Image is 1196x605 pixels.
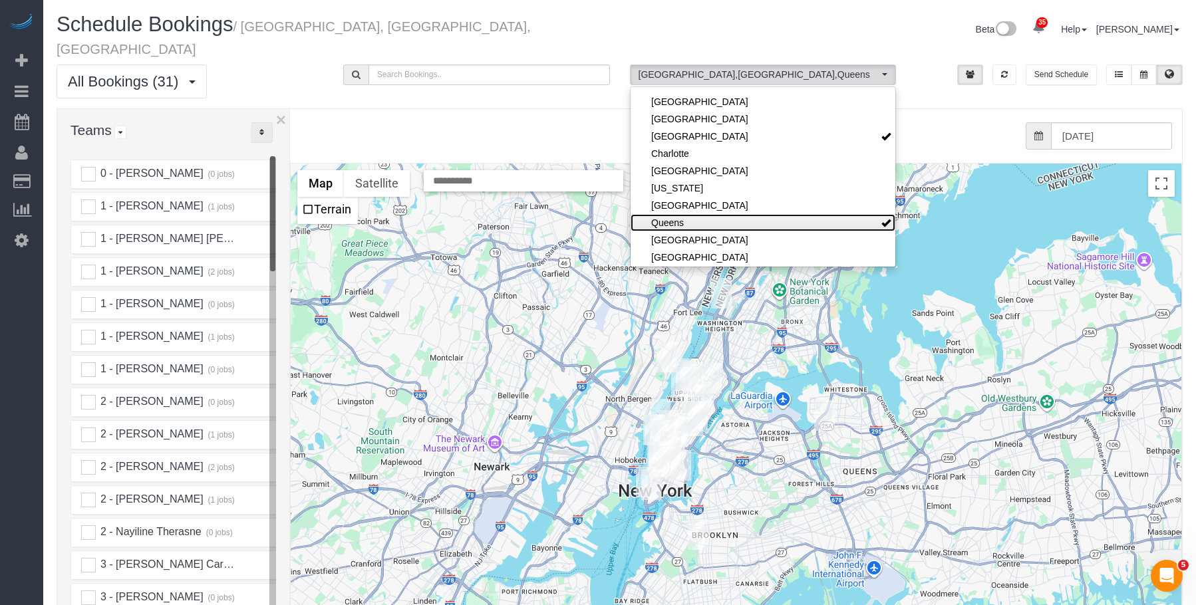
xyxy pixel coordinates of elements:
[1026,64,1097,85] button: Send Schedule
[98,493,203,505] span: 2 - [PERSON_NAME]
[671,450,691,481] div: 10/06/2025 12:00PM - Jake Gilbert - 327 East 3rd Street, Apt. 4b, New York, NY 10009
[98,200,203,211] span: 1 - [PERSON_NAME]
[649,447,670,477] div: 10/06/2025 7:55AM - Kelsy Gonzalez (Aviator Nation - NYC) - 93 Mercer Street, New York, NY 10012
[650,420,671,451] div: 10/06/2025 5:00PM - Eliza Farley (Joseph Nina (The Corcoran Group) - Referral) - 303 West 21st St...
[661,431,681,461] div: 10/06/2025 11:30AM - Rachael Hobbs - 101 East 16th Street, Apt. 1f, New York, NY 10003
[98,168,203,179] span: 0 - [PERSON_NAME]
[1148,170,1175,197] button: Toggle fullscreen view
[98,265,203,277] span: 1 - [PERSON_NAME]
[653,424,674,455] div: 10/06/2025 3:00PM - Amy Secunda - 121 West 19th Street #11f, New York, NY 10011
[711,278,732,308] div: 10/06/2025 3:00PM - Lise Hirschberg - 620 Fort Washington Avenue, Apt. 3g, New York, NY 10040
[631,128,896,145] a: [GEOGRAPHIC_DATA]
[976,24,1017,35] a: Beta
[631,197,896,214] li: Portland
[206,430,235,439] small: (1 jobs)
[682,362,703,392] div: 10/06/2025 11:00AM - Leonora Gogolak - 336 Central Park West, Apt 5e, New York, NY 10025
[691,382,712,412] div: 10/06/2025 11:00AM - Zoe Funk (PwC) - 239 East 79th Street, Apt 16c, New York, NY 10075
[8,13,35,32] img: Automaid Logo
[1026,13,1052,43] a: 35
[631,249,896,266] a: [GEOGRAPHIC_DATA]
[631,180,896,197] li: New Jersey
[206,365,235,374] small: (0 jobs)
[667,417,688,447] div: 10/06/2025 11:30AM - Joshua Smith - 4 Park Ave, Apt. 17r, New York, NY 10016
[98,558,336,570] span: 3 - [PERSON_NAME] Carolina [PERSON_NAME]
[656,446,676,477] div: 10/06/2025 9:45AM - Francesca Racanelli (Still Here NYC) - 268 Elizabeth Street, New York, NY 10012
[631,93,896,110] li: Boston
[314,202,351,216] label: Terrain
[659,410,679,441] div: 10/06/2025 1:00PM - Gregg Sussman (SportsGrid) - 218 West 35th Street, 5th Floor, New York, NY 10001
[631,110,896,128] li: Bronx
[643,414,664,445] div: 10/06/2025 11:00AM - Gino Carteron - 559 West 23rd Street, Apt.5, New York, NY 10011
[650,399,671,429] div: 10/06/2025 2:00PM - Yifan Zhao - 620 West 42nd Street Apt S58d, New York, NY 10001
[68,73,185,90] span: All Bookings (31)
[676,360,696,391] div: 10/06/2025 9:00AM - Laura Deforest - 215 West 91st Street, Apt. 22, New York, NY 10024
[1061,24,1087,35] a: Help
[57,64,207,98] button: All Bookings (31)
[206,398,235,407] small: (0 jobs)
[657,342,677,372] div: 10/06/2025 10:00AM - Sergio Moreno - 30 River Rd, Apt 19c, New York, NY 10044
[297,170,344,197] button: Show street map
[251,122,273,143] div: ...
[631,162,896,180] li: Denver
[631,197,896,214] a: [GEOGRAPHIC_DATA]
[630,64,897,85] button: [GEOGRAPHIC_DATA],[GEOGRAPHIC_DATA],Queens
[631,145,896,162] a: Charlotte
[98,591,203,602] span: 3 - [PERSON_NAME]
[994,21,1016,39] img: New interface
[660,437,680,467] div: 10/06/2025 8:00AM - Eric Burge - 85 East 10th Street, Apt. 2h, New York, NY 10003
[206,495,235,505] small: (1 jobs)
[636,467,657,497] div: 10/06/2025 1:00PM - Lacey Gutierrez - 88 Greenwich St, #1102, New York, NY 10006
[276,111,286,128] button: ×
[206,463,235,472] small: (2 jobs)
[631,162,896,180] a: [GEOGRAPHIC_DATA]
[98,396,203,407] span: 2 - [PERSON_NAME]
[814,400,835,431] div: 10/06/2025 12:00PM - Tiffany Clark (H&R Block) - 39-20 Main Street, 2nd Floor, Flushing, NY 11354
[206,332,235,342] small: (1 jobs)
[204,528,233,537] small: (0 jobs)
[1051,122,1172,150] input: Date
[631,231,896,249] li: Seattle
[631,93,896,110] a: [GEOGRAPHIC_DATA]
[1151,560,1183,592] iframe: Intercom live chat
[206,300,235,309] small: (0 jobs)
[684,384,704,415] div: 10/06/2025 9:15AM - Francesca Racanelli (Still Here NYC) - 905 Madison Avenue, New York, NY 10021
[631,128,896,145] li: Brooklyn
[98,363,203,374] span: 1 - [PERSON_NAME]
[259,128,264,136] i: Sort Teams
[631,110,896,128] a: [GEOGRAPHIC_DATA]
[671,367,692,398] div: 10/06/2025 10:00AM - Colleen Glazer (Holy Trinity Roman Catholic Church) - 213 West 82nd Street, ...
[98,330,203,342] span: 1 - [PERSON_NAME]
[98,526,201,537] span: 2 - Nayiline Therasne
[647,441,668,472] div: 10/06/2025 1:00PM - Claire Sprattler - 2 King Street Apt. 7a, New York, NY 10012
[98,298,203,309] span: 1 - [PERSON_NAME]
[631,249,896,266] li: Staten Island
[1096,24,1179,35] a: [PERSON_NAME]
[98,233,293,244] span: 1 - [PERSON_NAME] [PERSON_NAME]
[641,469,662,500] div: 10/06/2025 1:30PM - Julia Monachesi - 63 Wall Street, Apt. 3006, New York, NY 10005
[71,122,112,138] span: Teams
[206,593,235,602] small: (0 jobs)
[687,401,708,431] div: 10/06/2025 10:00AM - Sarahi Reyes (Delrose Design Group) - 410 East 59th Street, Suite 1b, New Yo...
[297,197,358,224] ul: Show street map
[57,19,531,57] small: / [GEOGRAPHIC_DATA], [GEOGRAPHIC_DATA], [GEOGRAPHIC_DATA]
[649,443,669,474] div: 10/06/2025 9:00AM - Lior Luski (Naot Footwear USA) - 436 West Broadway, New York, NY 10012
[701,363,722,394] div: 10/06/2025 11:00AM - Deborah Oshuntola - 181 East 101st Street, Apt. 206, New York, NY 10029
[688,519,708,550] div: 10/06/2025 11:00AM - Billy Couchman - 131 Montgomery Street, Apt. 331, Brooklyn, NY 11225
[344,170,410,197] button: Show satellite imagery
[665,413,686,443] div: 10/06/2025 9:00AM - Tevis Jory (BBJ La Tavola) - 390 5th Ave, Suite 703, New York, NY 10018
[665,416,686,447] div: 10/06/2025 4:00PM - Roma Patel - 160 Madison Avenue, Apt. 11j, New York, NY 10016
[206,202,235,211] small: (1 jobs)
[631,231,896,249] a: [GEOGRAPHIC_DATA]
[1036,17,1048,28] span: 35
[206,170,235,179] small: (0 jobs)
[57,13,233,36] span: Schedule Bookings
[680,358,700,389] div: 10/06/2025 8:30AM - Sri Narasimhan - 113 West 95th Street, New York, NY 10025
[645,415,665,445] div: 10/06/2025 12:00PM - Virginia Smith (Conde Nast) - 535 West 23rd Street, Apt. N5p, New York, NY 1...
[369,64,610,85] input: Search Bookings..
[631,180,896,197] a: [US_STATE]
[631,214,896,231] li: Queens
[682,406,703,436] div: 10/06/2025 8:30AM - Evelyn Cundy - 330 East 52nd Street, Apt 26, New York, NY 10022
[98,428,203,439] span: 2 - [PERSON_NAME]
